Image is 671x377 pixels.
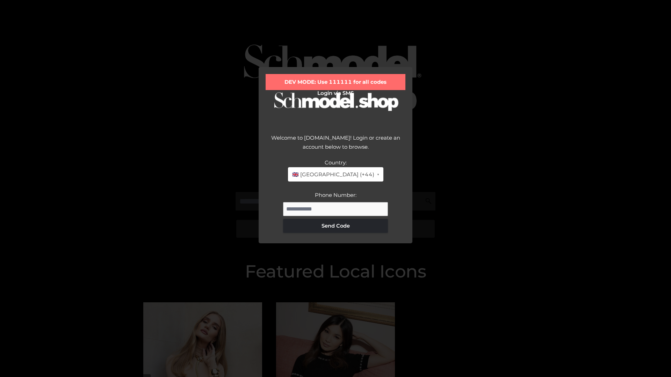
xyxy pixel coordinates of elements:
[283,219,388,233] button: Send Code
[315,192,356,198] label: Phone Number:
[266,74,405,90] div: DEV MODE: Use 111111 for all codes
[325,159,347,166] label: Country:
[266,90,405,96] h2: Login via SMS
[266,133,405,158] div: Welcome to [DOMAIN_NAME]! Login or create an account below to browse.
[292,170,374,179] span: 🇬🇧 [GEOGRAPHIC_DATA] (+44)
